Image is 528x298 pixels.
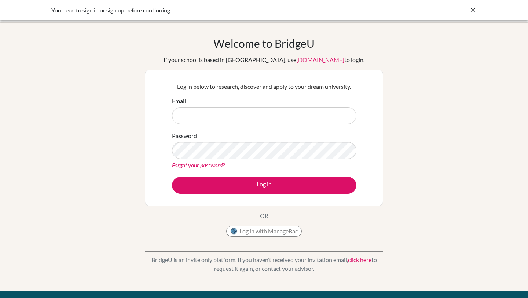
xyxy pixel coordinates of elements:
p: Log in below to research, discover and apply to your dream university. [172,82,356,91]
div: If your school is based in [GEOGRAPHIC_DATA], use to login. [164,55,364,64]
button: Log in [172,177,356,194]
p: OR [260,211,268,220]
p: BridgeU is an invite only platform. If you haven’t received your invitation email, to request it ... [145,255,383,273]
a: Forgot your password? [172,161,225,168]
label: Password [172,131,197,140]
a: [DOMAIN_NAME] [296,56,344,63]
a: click here [348,256,371,263]
label: Email [172,97,186,105]
div: You need to sign in or sign up before continuing. [51,6,367,15]
button: Log in with ManageBac [226,226,302,237]
h1: Welcome to BridgeU [213,37,315,50]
